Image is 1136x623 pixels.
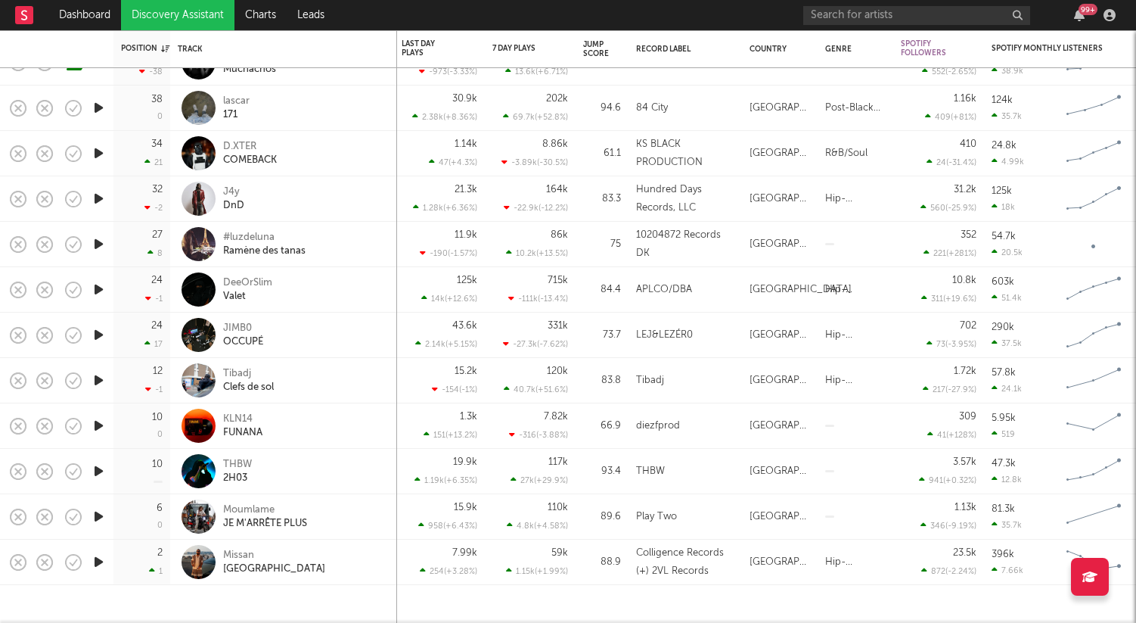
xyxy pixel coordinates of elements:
div: 202k [546,94,568,104]
div: 346 ( -9.19 % ) [920,521,976,531]
div: -27.3k ( -7.62 % ) [503,339,568,349]
div: 1 [149,566,163,576]
div: Spotify Monthly Listeners [992,44,1105,53]
div: 151 ( +13.2 % ) [424,430,477,440]
div: 47 ( +4.3 % ) [429,157,477,167]
svg: Chart title [1060,316,1128,354]
div: 5.95k [992,413,1016,423]
a: JIMB0OCCUPÉ [223,322,263,349]
div: 10.2k ( +13.5 % ) [506,248,568,258]
div: 19.9k [453,457,477,467]
div: Tibadj [223,367,274,381]
div: Record Label [636,45,727,54]
svg: Chart title [1060,407,1128,445]
a: THBW2H03 [223,458,252,485]
div: [GEOGRAPHIC_DATA] [750,372,810,390]
div: 1.19k ( +6.35 % ) [414,475,477,485]
div: Clefs de sol [223,381,274,394]
div: Hip-Hop/Rap [825,190,886,208]
div: 1.13k [954,503,976,512]
div: [GEOGRAPHIC_DATA] [750,281,852,299]
div: 41 ( +128 % ) [927,430,976,440]
div: Play Two [636,508,677,526]
div: #luzdeluna [223,231,306,245]
div: 30.9k [452,94,477,104]
div: Moumlame [223,503,307,517]
div: 18k [992,202,1015,212]
div: 8.86k [542,139,568,149]
div: [GEOGRAPHIC_DATA] [750,508,810,526]
div: 217 ( -27.9 % ) [923,385,976,394]
div: 0 [157,431,163,439]
div: D.XTER [223,140,277,154]
div: 24.8k [992,141,1017,151]
div: 94.6 [583,99,621,117]
div: 124k [992,95,1013,105]
div: [GEOGRAPHIC_DATA] [750,99,810,117]
div: 32 [152,185,163,195]
div: 410 [960,139,976,149]
div: 21 [144,157,163,167]
svg: Chart title [1060,89,1128,127]
div: 1.16k [954,94,976,104]
div: 164k [546,185,568,195]
div: 309 [959,412,976,422]
div: 57.8k [992,368,1016,378]
div: 24 [151,276,163,285]
div: 254 ( +3.28 % ) [420,566,477,576]
div: 35.7k [992,111,1022,121]
div: [GEOGRAPHIC_DATA] [750,417,810,435]
div: -22.9k ( -12.2 % ) [504,203,568,213]
div: 27 [152,230,163,240]
div: [GEOGRAPHIC_DATA] [750,190,810,208]
svg: Chart title [1060,453,1128,491]
div: 7.82k [544,412,568,422]
div: -190 ( -1.57 % ) [420,248,477,258]
div: 23.5k [953,548,976,558]
div: Last Day Plays [402,39,455,58]
div: 7.66k [992,565,1023,575]
div: 10 [152,413,163,422]
div: 409 ( +81 % ) [925,112,976,122]
div: [GEOGRAPHIC_DATA] [750,463,810,481]
div: 38 [151,95,163,104]
div: 54.7k [992,232,1016,241]
div: 1.72k [954,366,976,376]
svg: Chart title [1060,226,1128,263]
div: 13.6k ( +6.71 % ) [505,67,568,76]
div: KLN14 [223,413,262,426]
a: MoumlameJE M'ARRÊTE PLUS [223,503,307,531]
div: 88.9 [583,553,621,572]
div: -316 ( -3.88 % ) [509,430,568,440]
div: Hip-Hop/Rap [825,553,886,572]
div: 3.57k [953,457,976,467]
div: 99 + [1079,4,1097,15]
div: 4.8k ( +4.58 % ) [507,521,568,531]
a: D.XTERCOMEBACK [223,140,277,167]
div: DeeOrSlim [223,276,272,290]
svg: Chart title [1060,544,1128,581]
div: Country [750,45,802,54]
div: 61.1 [583,145,621,163]
div: Hip-Hop/Rap [825,326,886,344]
div: COMEBACK [223,154,277,167]
div: Hundred Days Records, LLC [636,181,734,217]
div: -1 [145,385,163,394]
div: 59k [551,548,568,558]
div: 0 [157,113,163,121]
div: 17 [144,339,163,349]
div: Tibadj [636,372,664,390]
svg: Chart title [1060,135,1128,173]
div: 43.6k [452,321,477,331]
a: Missan[GEOGRAPHIC_DATA] [223,549,325,576]
div: 10204872 Records DK [636,226,734,263]
div: -154 ( -1 % ) [432,385,477,394]
button: 99+ [1074,9,1085,21]
div: 75 [583,235,621,254]
div: 83.8 [583,372,621,390]
div: 10 [152,459,163,469]
div: 560 ( -25.9 % ) [920,203,976,213]
div: Hip-Hop/Rap [825,372,886,390]
div: 21.3k [455,185,477,195]
div: -1 [145,294,163,304]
